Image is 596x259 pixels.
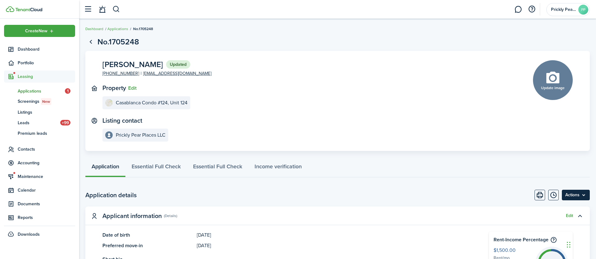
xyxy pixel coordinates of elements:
[18,160,75,166] span: Accounting
[42,99,50,104] span: New
[6,6,14,12] img: TenantCloud
[4,25,75,37] button: Open menu
[197,242,470,249] panel-main-description: [DATE]
[551,7,576,12] span: Prickly Pear Places LLC
[107,26,128,32] a: Applications
[105,99,113,107] img: Casablanca Condo #124
[112,4,120,15] button: Search
[4,117,75,128] a: Leads+99
[116,132,165,138] e-details-info-title: Prickly Pear Places LLC
[18,130,75,137] span: Premium leads
[102,231,194,239] panel-main-title: Date of birth
[65,88,70,94] span: 1
[18,46,75,52] span: Dashboard
[128,85,137,91] button: Edit
[526,4,537,15] button: Open resource center
[102,84,126,92] text-item: Property
[18,88,65,94] span: Applications
[18,173,75,180] span: Maintenance
[125,159,187,177] a: Essential Full Check
[18,109,75,116] span: Listings
[97,36,139,48] h1: No.1705248
[166,60,190,69] status: Updated
[102,117,142,124] text-item: Listing contact
[18,187,75,193] span: Calendar
[102,212,162,220] panel-main-title: Applicant information
[116,100,187,106] e-details-info-title: Casablanca Condo #124, Unit 124
[18,231,40,238] span: Downloads
[494,247,532,255] span: $1,500.00
[494,236,568,243] h4: Rent-Income Percentage
[533,60,573,100] button: Update image
[15,8,42,11] img: TenantCloud
[18,146,75,152] span: Contacts
[565,229,596,259] iframe: Chat Widget
[197,231,470,239] panel-main-description: [DATE]
[4,96,75,107] a: ScreeningsNew
[85,26,103,32] a: Dashboard
[4,107,75,117] a: Listings
[164,213,177,219] panel-main-subtitle: (Details)
[18,60,75,66] span: Portfolio
[18,120,60,126] span: Leads
[85,37,96,47] a: Go back
[82,3,94,15] button: Open sidebar
[578,5,588,15] avatar-text: PP
[60,120,70,125] span: +99
[548,190,559,200] button: Timeline
[85,190,137,200] h2: Application details
[4,211,75,224] a: Reports
[4,43,75,55] a: Dashboard
[567,235,571,254] div: Drag
[562,190,590,200] menu-btn: Actions
[96,2,108,17] a: Notifications
[4,86,75,96] a: Applications1
[133,26,153,32] span: No.1705248
[512,2,524,17] a: Messaging
[566,213,573,218] button: Edit
[187,159,248,177] a: Essential Full Check
[575,211,585,221] button: Toggle accordion
[143,70,211,77] a: [EMAIL_ADDRESS][DOMAIN_NAME]
[535,190,545,200] button: Print
[562,190,590,200] button: Open menu
[18,214,75,221] span: Reports
[18,73,75,80] span: Leasing
[102,70,139,77] a: [PHONE_NUMBER]
[102,61,163,68] span: [PERSON_NAME]
[248,159,308,177] a: Income verification
[4,128,75,139] a: Premium leads
[102,242,194,249] panel-main-title: Preferred move-in
[18,98,75,105] span: Screenings
[25,29,47,33] span: Create New
[18,201,75,207] span: Documents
